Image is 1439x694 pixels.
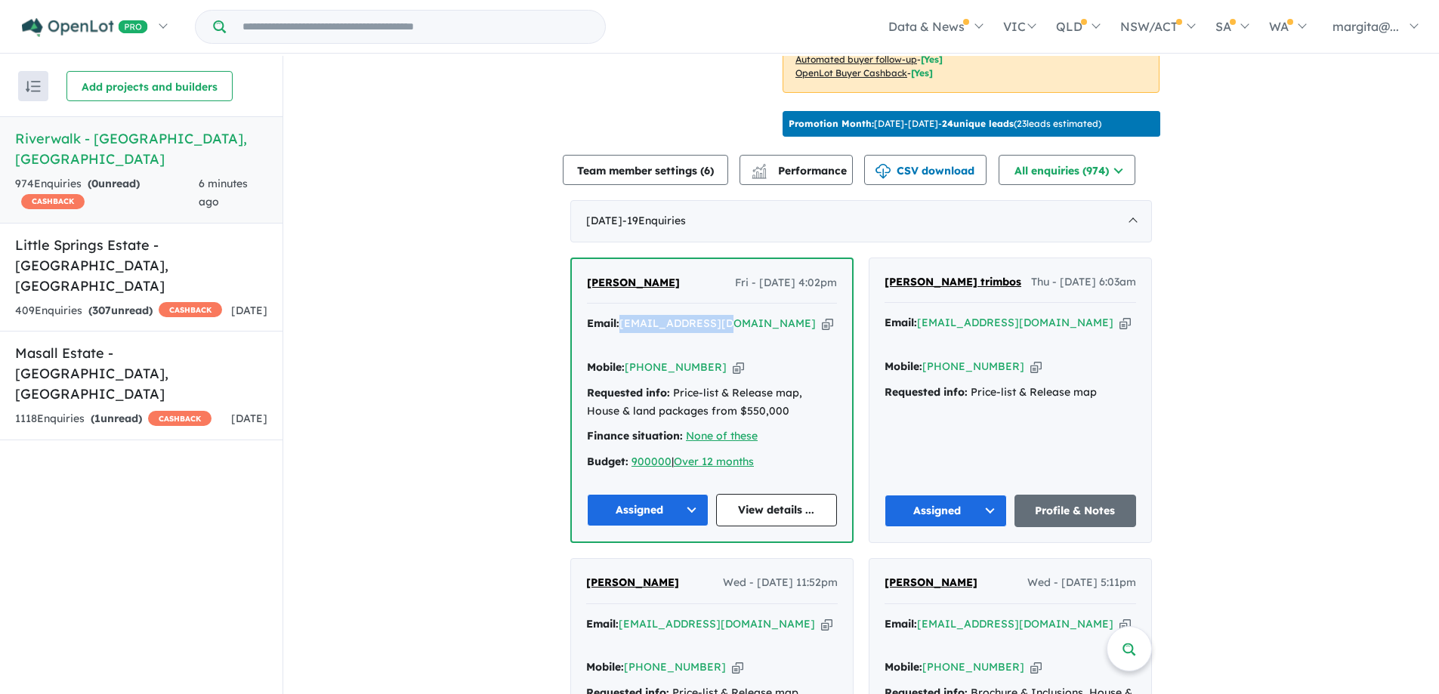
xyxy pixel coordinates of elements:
[875,164,891,179] img: download icon
[1119,616,1131,632] button: Copy
[88,177,140,190] strong: ( unread)
[586,574,679,592] a: [PERSON_NAME]
[1031,273,1136,291] span: Thu - [DATE] 6:03am
[1119,315,1131,331] button: Copy
[619,617,815,631] a: [EMAIL_ADDRESS][DOMAIN_NAME]
[795,54,917,65] u: Automated buyer follow-up
[231,412,267,425] span: [DATE]
[91,177,98,190] span: 0
[885,495,1007,527] button: Assigned
[686,429,758,443] a: None of these
[563,155,728,185] button: Team member settings (6)
[885,385,968,399] strong: Requested info:
[735,274,837,292] span: Fri - [DATE] 4:02pm
[625,360,727,374] a: [PHONE_NUMBER]
[885,275,1021,288] span: [PERSON_NAME] trimbos
[631,455,672,468] a: 900000
[15,302,222,320] div: 409 Enquir ies
[624,660,726,674] a: [PHONE_NUMBER]
[92,304,111,317] span: 307
[789,117,1101,131] p: [DATE] - [DATE] - ( 23 leads estimated)
[148,411,212,426] span: CASHBACK
[15,128,267,169] h5: Riverwalk - [GEOGRAPHIC_DATA] , [GEOGRAPHIC_DATA]
[752,164,766,172] img: line-chart.svg
[999,155,1135,185] button: All enquiries (974)
[885,575,977,589] span: [PERSON_NAME]
[587,276,680,289] span: [PERSON_NAME]
[587,384,837,421] div: Price-list & Release map, House & land packages from $550,000
[733,359,744,375] button: Copy
[821,616,832,632] button: Copy
[723,574,838,592] span: Wed - [DATE] 11:52pm
[740,155,853,185] button: Performance
[622,214,686,227] span: - 19 Enquir ies
[885,359,922,373] strong: Mobile:
[885,660,922,674] strong: Mobile:
[587,429,683,443] strong: Finance situation:
[911,67,933,79] span: [Yes]
[22,18,148,37] img: Openlot PRO Logo White
[619,316,816,330] a: [EMAIL_ADDRESS][DOMAIN_NAME]
[752,168,767,178] img: bar-chart.svg
[922,660,1024,674] a: [PHONE_NUMBER]
[1014,495,1137,527] a: Profile & Notes
[587,274,680,292] a: [PERSON_NAME]
[231,304,267,317] span: [DATE]
[587,360,625,374] strong: Mobile:
[587,455,628,468] strong: Budget:
[587,453,837,471] div: |
[789,118,874,129] b: Promotion Month:
[586,660,624,674] strong: Mobile:
[716,494,838,526] a: View details ...
[1030,359,1042,375] button: Copy
[15,410,212,428] div: 1118 Enquir ies
[587,494,709,526] button: Assigned
[1030,659,1042,675] button: Copy
[15,343,267,404] h5: Masall Estate - [GEOGRAPHIC_DATA] , [GEOGRAPHIC_DATA]
[15,235,267,296] h5: Little Springs Estate - [GEOGRAPHIC_DATA] , [GEOGRAPHIC_DATA]
[795,67,907,79] u: OpenLot Buyer Cashback
[229,11,602,43] input: Try estate name, suburb, builder or developer
[88,304,153,317] strong: ( unread)
[885,617,917,631] strong: Email:
[26,81,41,92] img: sort.svg
[674,455,754,468] a: Over 12 months
[942,118,1014,129] b: 24 unique leads
[885,316,917,329] strong: Email:
[754,164,847,177] span: Performance
[91,412,142,425] strong: ( unread)
[587,316,619,330] strong: Email:
[15,175,199,211] div: 974 Enquir ies
[922,359,1024,373] a: [PHONE_NUMBER]
[917,617,1113,631] a: [EMAIL_ADDRESS][DOMAIN_NAME]
[586,617,619,631] strong: Email:
[159,302,222,317] span: CASHBACK
[732,659,743,675] button: Copy
[94,412,100,425] span: 1
[1332,19,1399,34] span: margita@...
[885,574,977,592] a: [PERSON_NAME]
[917,316,1113,329] a: [EMAIL_ADDRESS][DOMAIN_NAME]
[921,54,943,65] span: [Yes]
[1027,574,1136,592] span: Wed - [DATE] 5:11pm
[822,316,833,332] button: Copy
[704,164,710,177] span: 6
[21,194,85,209] span: CASHBACK
[66,71,233,101] button: Add projects and builders
[885,384,1136,402] div: Price-list & Release map
[586,575,679,589] span: [PERSON_NAME]
[587,386,670,399] strong: Requested info:
[864,155,987,185] button: CSV download
[570,200,1152,242] div: [DATE]
[199,177,248,208] span: 6 minutes ago
[885,273,1021,291] a: [PERSON_NAME] trimbos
